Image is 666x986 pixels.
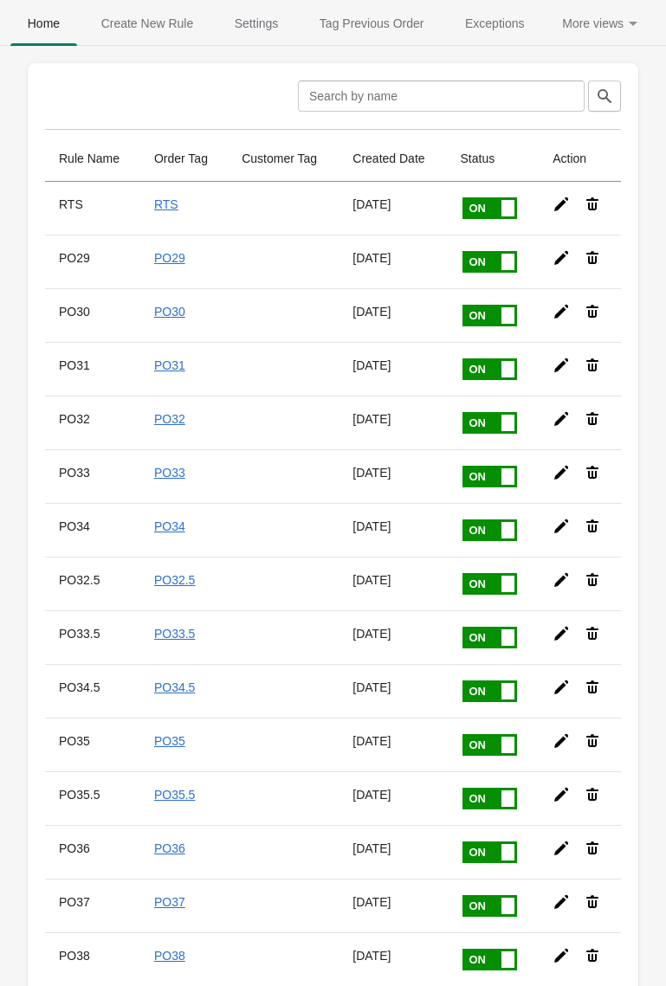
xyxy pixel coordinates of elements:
th: PO36 [45,825,140,879]
a: PO29 [154,251,185,265]
span: Settings [217,8,295,39]
th: PO30 [45,288,140,342]
th: PO29 [45,235,140,288]
td: [DATE] [339,664,446,718]
th: Created Date [339,136,446,182]
a: PO35 [154,734,185,748]
td: [DATE] [339,771,446,825]
th: PO33.5 [45,610,140,664]
th: PO34 [45,503,140,557]
button: Settings [214,1,299,46]
th: RTS [45,182,140,235]
a: PO33.5 [154,627,195,641]
th: Rule Name [45,136,140,182]
td: [DATE] [339,879,446,932]
th: Customer Tag [228,136,339,182]
th: PO32 [45,396,140,449]
a: RTS [154,197,178,211]
span: Exceptions [448,8,541,39]
th: PO37 [45,879,140,932]
td: [DATE] [339,718,446,771]
th: PO34.5 [45,664,140,718]
th: PO33 [45,449,140,503]
button: Create_New_Rule [81,1,214,46]
td: [DATE] [339,449,446,503]
span: More views [548,8,656,39]
button: Home [7,1,81,46]
td: [DATE] [339,557,446,610]
th: Order Tag [140,136,228,182]
a: PO31 [154,358,185,372]
a: PO35.5 [154,788,195,802]
th: Action [539,136,621,182]
span: Create New Rule [84,8,210,39]
a: PO34 [154,519,185,533]
td: [DATE] [339,288,446,342]
span: Home [10,8,77,39]
th: PO35.5 [45,771,140,825]
td: [DATE] [339,235,446,288]
th: Status [447,136,540,182]
a: PO32.5 [154,573,195,587]
th: PO31 [45,342,140,396]
th: PO32.5 [45,557,140,610]
a: PO37 [154,895,185,909]
td: [DATE] [339,342,446,396]
a: PO36 [154,841,185,855]
td: [DATE] [339,610,446,664]
th: PO35 [45,718,140,771]
a: PO32 [154,412,185,426]
a: PO38 [154,949,185,963]
a: PO33 [154,466,185,480]
a: PO30 [154,305,185,319]
span: Tag Previous Order [302,8,441,39]
th: PO38 [45,932,140,986]
td: [DATE] [339,396,446,449]
td: [DATE] [339,503,446,557]
td: [DATE] [339,825,446,879]
a: PO34.5 [154,680,195,694]
button: More tabs [545,1,659,46]
td: [DATE] [339,182,446,235]
td: [DATE] [339,932,446,986]
input: Search by name [298,81,585,112]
